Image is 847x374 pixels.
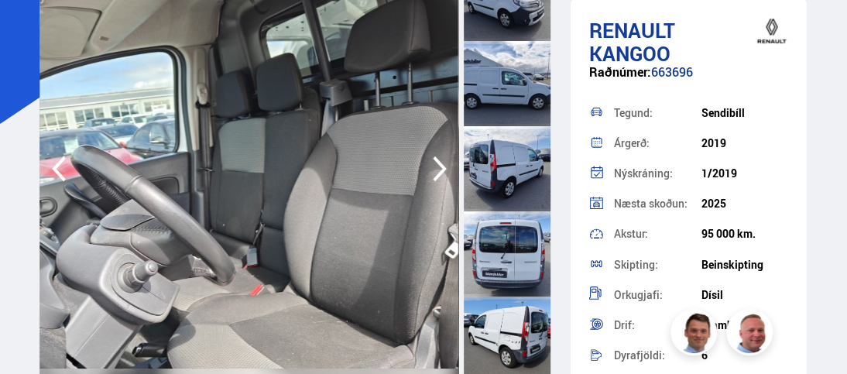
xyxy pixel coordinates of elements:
[701,228,789,240] div: 95 000 km.
[589,63,651,81] span: Raðnúmer:
[614,350,701,361] div: Dyrafjöldi:
[614,290,701,300] div: Orkugjafi:
[589,65,789,95] div: 663696
[614,320,701,331] div: Drif:
[729,311,775,358] img: siFngHWaQ9KaOqBr.png
[701,167,789,180] div: 1/2019
[614,259,701,270] div: Skipting:
[701,197,789,210] div: 2025
[614,168,701,179] div: Nýskráning:
[701,349,789,362] div: 6
[614,228,701,239] div: Akstur:
[701,107,789,119] div: Sendibíll
[614,108,701,118] div: Tegund:
[12,6,59,53] button: Open LiveChat chat widget
[701,289,789,301] div: Dísil
[673,311,719,358] img: FbJEzSuNWCJXmdc-.webp
[614,138,701,149] div: Árgerð:
[701,137,789,149] div: 2019
[614,198,701,209] div: Næsta skoðun:
[589,16,675,44] span: Renault
[701,259,789,271] div: Beinskipting
[589,39,670,67] span: Kangoo
[749,12,795,50] img: brand logo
